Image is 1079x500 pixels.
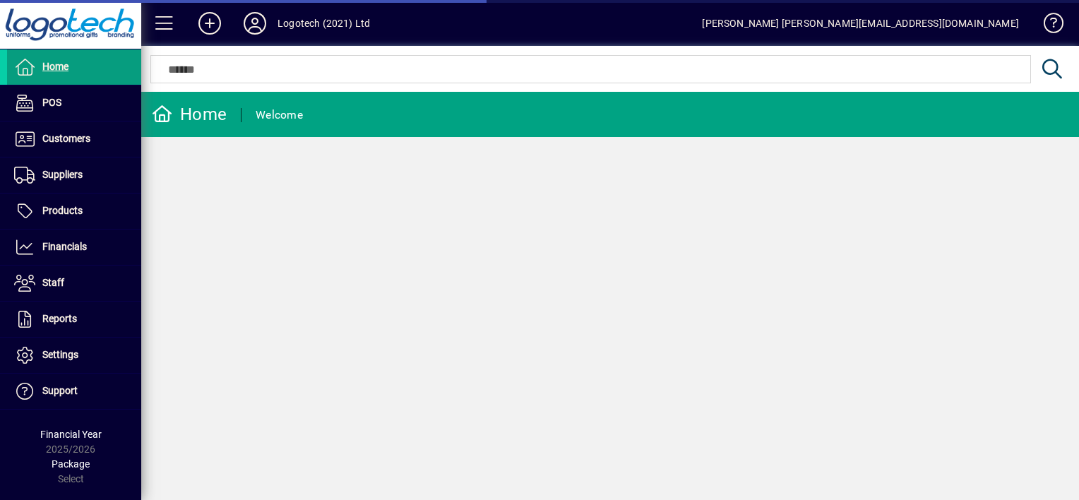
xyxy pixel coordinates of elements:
[52,458,90,470] span: Package
[7,121,141,157] a: Customers
[187,11,232,36] button: Add
[42,349,78,360] span: Settings
[42,313,77,324] span: Reports
[7,85,141,121] a: POS
[7,338,141,373] a: Settings
[42,169,83,180] span: Suppliers
[42,61,68,72] span: Home
[42,241,87,252] span: Financials
[7,230,141,265] a: Financials
[42,277,64,288] span: Staff
[42,133,90,144] span: Customers
[232,11,278,36] button: Profile
[278,12,370,35] div: Logotech (2021) Ltd
[7,266,141,301] a: Staff
[42,385,78,396] span: Support
[256,104,303,126] div: Welcome
[7,157,141,193] a: Suppliers
[42,205,83,216] span: Products
[1033,3,1061,49] a: Knowledge Base
[702,12,1019,35] div: [PERSON_NAME] [PERSON_NAME][EMAIL_ADDRESS][DOMAIN_NAME]
[42,97,61,108] span: POS
[7,194,141,229] a: Products
[7,302,141,337] a: Reports
[40,429,102,440] span: Financial Year
[152,103,227,126] div: Home
[7,374,141,409] a: Support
